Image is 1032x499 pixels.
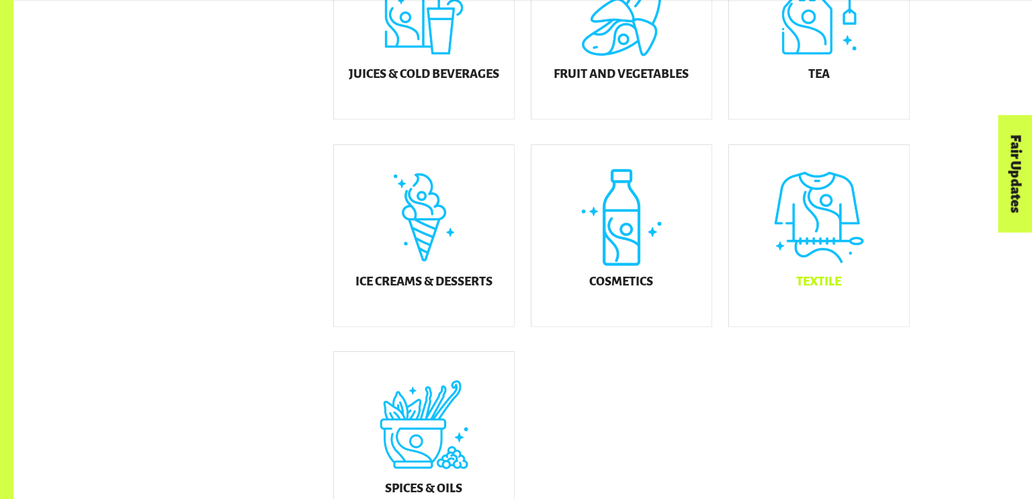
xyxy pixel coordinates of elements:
h5: Fruit and Vegetables [554,67,689,81]
h5: Tea [808,67,830,81]
h5: Juices & Cold Beverages [349,67,499,81]
h5: Ice Creams & Desserts [355,275,492,288]
a: Ice Creams & Desserts [333,144,515,327]
a: Cosmetics [531,144,712,327]
a: Textile [728,144,910,327]
h5: Cosmetics [589,275,653,288]
h5: Spices & Oils [385,482,462,495]
h5: Textile [796,275,841,288]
